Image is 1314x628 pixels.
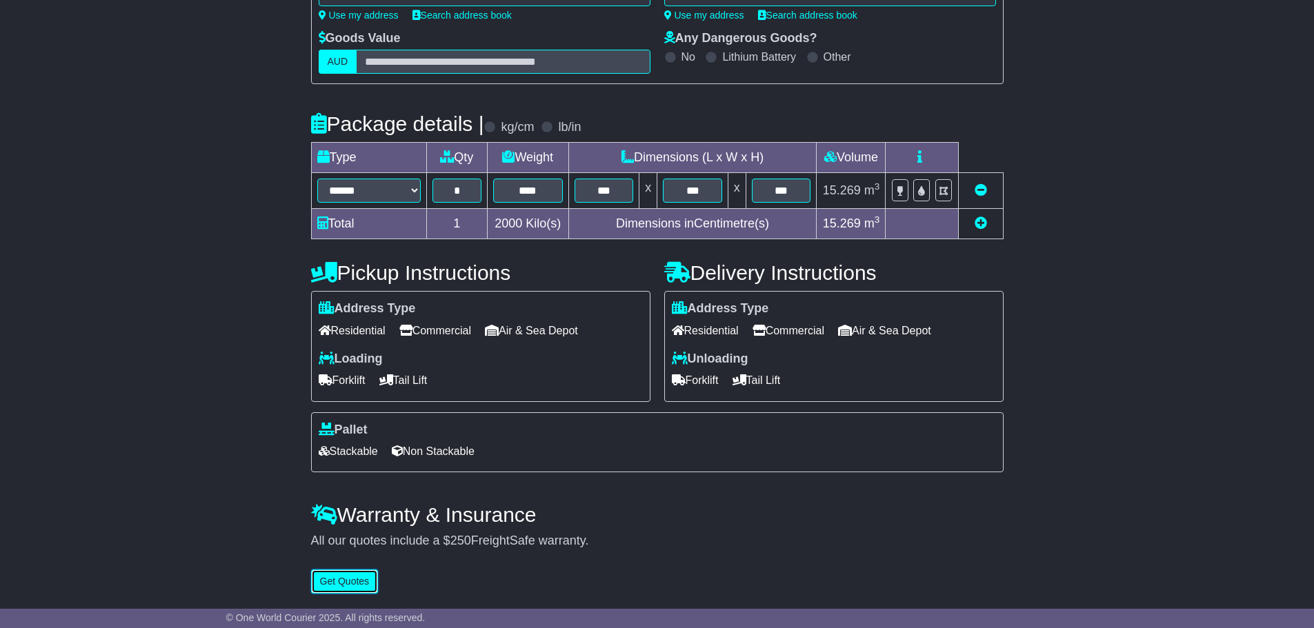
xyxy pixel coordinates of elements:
[864,216,880,230] span: m
[823,216,861,230] span: 15.269
[311,261,650,284] h4: Pickup Instructions
[485,320,578,341] span: Air & Sea Depot
[664,31,817,46] label: Any Dangerous Goods?
[823,183,861,197] span: 15.269
[681,50,695,63] label: No
[568,209,817,239] td: Dimensions in Centimetre(s)
[379,369,428,391] span: Tail Lift
[672,320,739,341] span: Residential
[226,612,426,623] span: © One World Courier 2025. All rights reserved.
[817,143,886,173] td: Volume
[399,320,471,341] span: Commercial
[728,173,746,209] td: x
[568,143,817,173] td: Dimensions (L x W x H)
[426,143,487,173] td: Qty
[672,301,769,316] label: Address Type
[319,10,399,21] a: Use my address
[450,534,471,547] span: 250
[319,369,366,391] span: Forklift
[672,369,719,391] span: Forklift
[319,423,368,438] label: Pallet
[311,503,1004,526] h4: Warranty & Insurance
[319,50,357,74] label: AUD
[319,440,378,462] span: Stackable
[392,440,475,462] span: Non Stackable
[664,261,1004,284] h4: Delivery Instructions
[311,112,484,135] h4: Package details |
[753,320,824,341] span: Commercial
[319,31,401,46] label: Goods Value
[311,534,1004,549] div: All our quotes include a $ FreightSafe warranty.
[558,120,581,135] label: lb/in
[501,120,534,135] label: kg/cm
[664,10,744,21] a: Use my address
[875,181,880,192] sup: 3
[311,569,379,594] button: Get Quotes
[733,369,781,391] span: Tail Lift
[758,10,857,21] a: Search address book
[487,143,568,173] td: Weight
[864,183,880,197] span: m
[875,214,880,225] sup: 3
[319,320,386,341] span: Residential
[672,352,748,367] label: Unloading
[824,50,851,63] label: Other
[722,50,796,63] label: Lithium Battery
[311,143,426,173] td: Type
[975,216,987,230] a: Add new item
[412,10,512,21] a: Search address book
[639,173,657,209] td: x
[495,216,522,230] span: 2000
[319,301,416,316] label: Address Type
[975,183,987,197] a: Remove this item
[487,209,568,239] td: Kilo(s)
[319,352,383,367] label: Loading
[311,209,426,239] td: Total
[426,209,487,239] td: 1
[838,320,931,341] span: Air & Sea Depot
